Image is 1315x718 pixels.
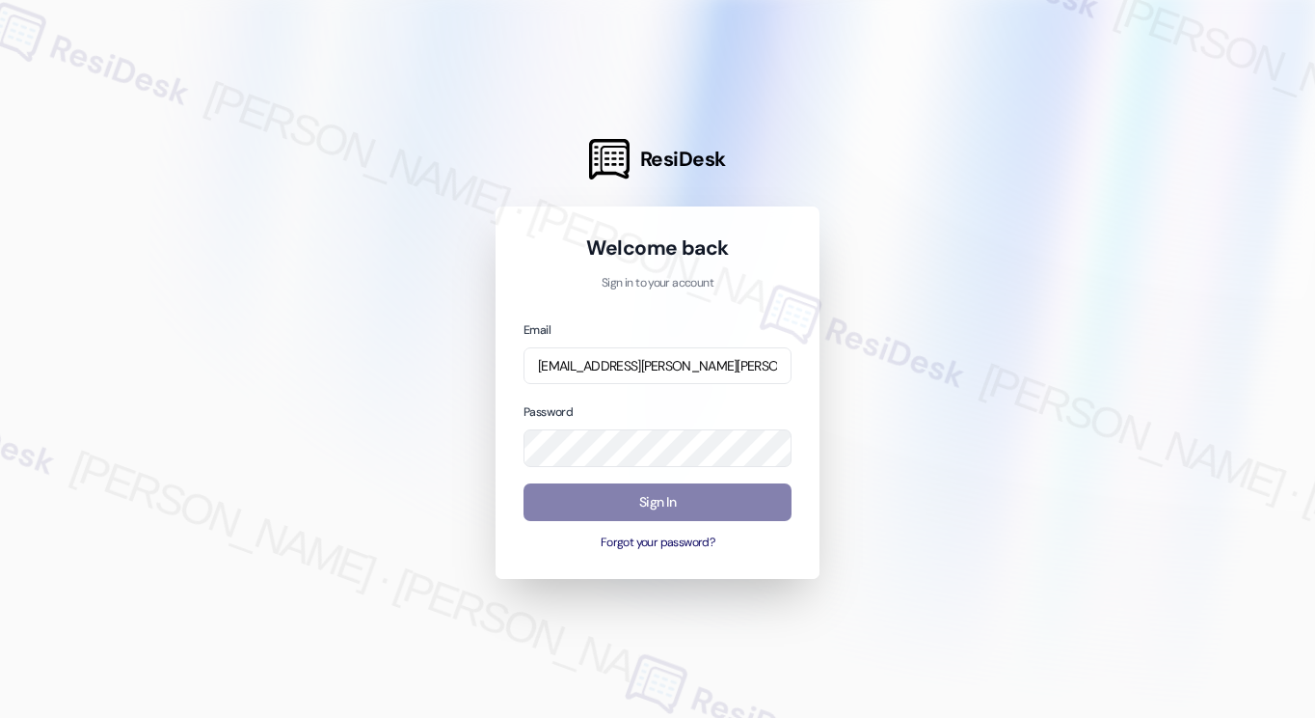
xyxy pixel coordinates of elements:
img: ResiDesk Logo [589,139,630,179]
input: name@example.com [523,347,792,385]
label: Email [523,322,550,338]
label: Password [523,404,573,420]
button: Forgot your password? [523,535,792,552]
p: Sign in to your account [523,275,792,292]
h1: Welcome back [523,235,792,262]
span: ResiDesk [640,146,726,173]
button: Sign In [523,483,792,521]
